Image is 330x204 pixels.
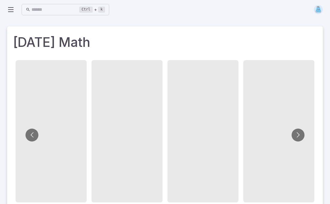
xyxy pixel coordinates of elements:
[79,7,93,13] kbd: Ctrl
[13,32,317,52] h1: [DATE] Math
[292,129,304,142] button: Go to next slide
[98,7,105,13] kbd: k
[25,129,38,142] button: Go to previous slide
[314,5,323,14] img: trapezoid.svg
[79,6,105,13] div: +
